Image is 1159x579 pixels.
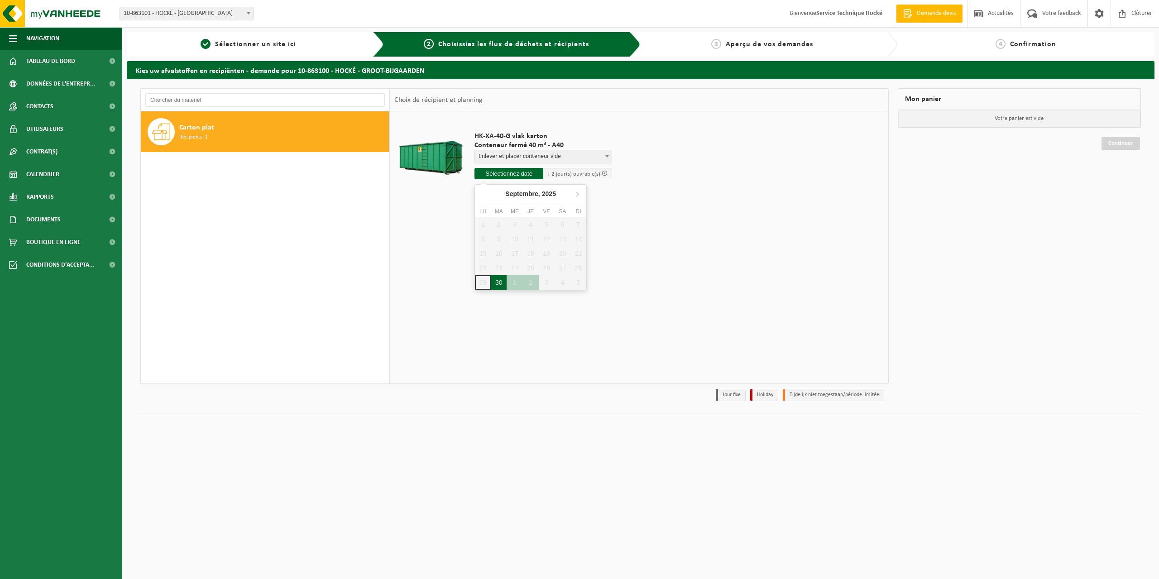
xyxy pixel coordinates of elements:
[539,207,555,216] div: Ve
[26,163,59,186] span: Calendrier
[555,207,570,216] div: Sa
[507,275,522,290] div: 1
[507,207,522,216] div: Me
[26,95,53,118] span: Contacts
[542,191,556,197] i: 2025
[898,110,1141,127] p: Votre panier est vide
[711,39,721,49] span: 3
[26,208,61,231] span: Documents
[915,9,958,18] span: Demande devis
[127,61,1154,79] h2: Kies uw afvalstoffen en recipiënten - demande pour 10-863100 - HOCKÉ - GROOT-BIJGAARDEN
[491,207,507,216] div: Ma
[438,41,589,48] span: Choisissiez les flux de déchets et récipients
[570,207,586,216] div: Di
[26,50,75,72] span: Tableau de bord
[474,141,612,150] span: Conteneur fermé 40 m³ - A40
[141,111,389,152] button: Carton plat Récipients: 1
[474,168,543,179] input: Sélectionnez date
[26,140,57,163] span: Contrat(s)
[896,5,963,23] a: Demande devis
[201,39,211,49] span: 1
[1102,137,1140,150] a: Continuer
[539,275,555,290] div: 3
[26,118,63,140] span: Utilisateurs
[1010,41,1056,48] span: Confirmation
[424,39,434,49] span: 2
[716,389,746,401] li: Jour fixe
[390,89,487,111] div: Choix de récipient et planning
[26,186,54,208] span: Rapports
[726,41,813,48] span: Aperçu de vos demandes
[26,231,81,254] span: Boutique en ligne
[898,88,1141,110] div: Mon panier
[547,171,600,177] span: + 2 jour(s) ouvrable(s)
[523,275,539,290] div: 2
[179,133,208,142] span: Récipients: 1
[502,187,560,201] div: Septembre,
[475,150,612,163] span: Enlever et placer conteneur vide
[120,7,253,20] span: 10-863101 - HOCKÉ - SINT-AGATHA-BERCHEM
[131,39,366,50] a: 1Sélectionner un site ici
[783,389,884,401] li: Tijdelijk niet toegestaan/période limitée
[145,93,385,107] input: Chercher du matériel
[996,39,1006,49] span: 4
[120,7,254,20] span: 10-863101 - HOCKÉ - SINT-AGATHA-BERCHEM
[215,41,296,48] span: Sélectionner un site ici
[475,207,491,216] div: Lu
[474,132,612,141] span: HK-XA-40-G vlak karton
[179,122,214,133] span: Carton plat
[523,207,539,216] div: Je
[491,275,507,290] div: 30
[26,254,95,276] span: Conditions d'accepta...
[816,10,882,17] strong: Service Technique Hocké
[26,27,59,50] span: Navigation
[26,72,96,95] span: Données de l'entrepr...
[750,389,778,401] li: Holiday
